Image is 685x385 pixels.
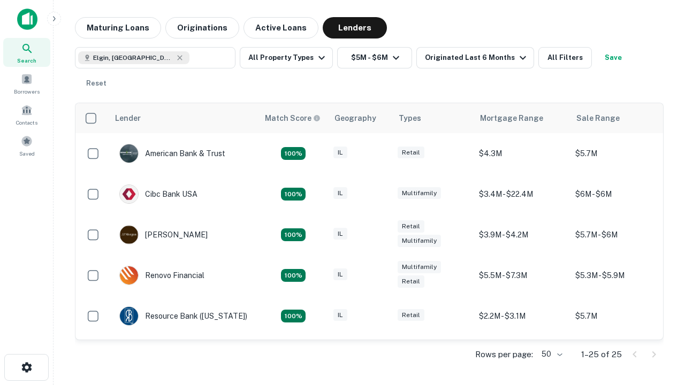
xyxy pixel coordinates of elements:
td: $4M [474,336,570,377]
div: Cibc Bank USA [119,184,197,204]
a: Search [3,38,50,67]
button: All Property Types [240,47,333,68]
button: Reset [79,73,113,94]
div: IL [333,187,347,199]
th: Types [392,103,474,133]
td: $5.3M - $5.9M [570,255,666,296]
button: Originated Last 6 Months [416,47,534,68]
div: Lender [115,112,141,125]
div: Multifamily [398,235,441,247]
div: [PERSON_NAME] [119,225,208,244]
button: $5M - $6M [337,47,412,68]
div: Retail [398,309,424,321]
div: Matching Properties: 7, hasApolloMatch: undefined [281,147,306,160]
p: Rows per page: [475,348,533,361]
span: Contacts [16,118,37,127]
th: Mortgage Range [474,103,570,133]
div: Matching Properties: 4, hasApolloMatch: undefined [281,228,306,241]
td: $3.4M - $22.4M [474,174,570,214]
button: Maturing Loans [75,17,161,38]
div: Mortgage Range [480,112,543,125]
button: All Filters [538,47,592,68]
span: Elgin, [GEOGRAPHIC_DATA], [GEOGRAPHIC_DATA] [93,53,173,63]
a: Borrowers [3,69,50,98]
img: picture [120,266,138,284]
td: $2.2M - $3.1M [474,296,570,336]
img: picture [120,226,138,244]
button: Active Loans [243,17,318,38]
th: Lender [109,103,258,133]
div: Geography [334,112,376,125]
p: 1–25 of 25 [581,348,622,361]
th: Sale Range [570,103,666,133]
div: Matching Properties: 4, hasApolloMatch: undefined [281,269,306,282]
div: Sale Range [576,112,620,125]
div: IL [333,147,347,159]
td: $3.9M - $4.2M [474,214,570,255]
a: Contacts [3,100,50,129]
img: capitalize-icon.png [17,9,37,30]
span: Saved [19,149,35,158]
div: Capitalize uses an advanced AI algorithm to match your search with the best lender. The match sco... [265,112,321,124]
div: 50 [537,346,564,362]
img: picture [120,144,138,163]
td: $5.7M [570,133,666,174]
h6: Match Score [265,112,318,124]
a: Saved [3,131,50,160]
button: Lenders [323,17,387,38]
div: Renovo Financial [119,266,204,285]
div: IL [333,228,347,240]
td: $5.7M - $6M [570,214,666,255]
div: Types [399,112,421,125]
img: picture [120,307,138,325]
div: Resource Bank ([US_STATE]) [119,306,247,326]
img: picture [120,185,138,203]
div: Originated Last 6 Months [425,51,529,64]
div: IL [333,309,347,321]
div: Retail [398,147,424,159]
div: Retail [398,275,424,288]
td: $4.3M [474,133,570,174]
td: $5.7M [570,296,666,336]
td: $6M - $6M [570,174,666,214]
div: Matching Properties: 4, hasApolloMatch: undefined [281,310,306,322]
span: Search [17,56,36,65]
span: Borrowers [14,87,40,96]
th: Geography [328,103,392,133]
th: Capitalize uses an advanced AI algorithm to match your search with the best lender. The match sco... [258,103,328,133]
iframe: Chat Widget [631,299,685,351]
td: $5.5M - $7.3M [474,255,570,296]
button: Originations [165,17,239,38]
div: IL [333,268,347,281]
div: Multifamily [398,261,441,273]
div: Retail [398,220,424,233]
div: Multifamily [398,187,441,199]
td: $5.6M [570,336,666,377]
button: Save your search to get updates of matches that match your search criteria. [596,47,630,68]
div: Matching Properties: 4, hasApolloMatch: undefined [281,188,306,201]
div: American Bank & Trust [119,144,225,163]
